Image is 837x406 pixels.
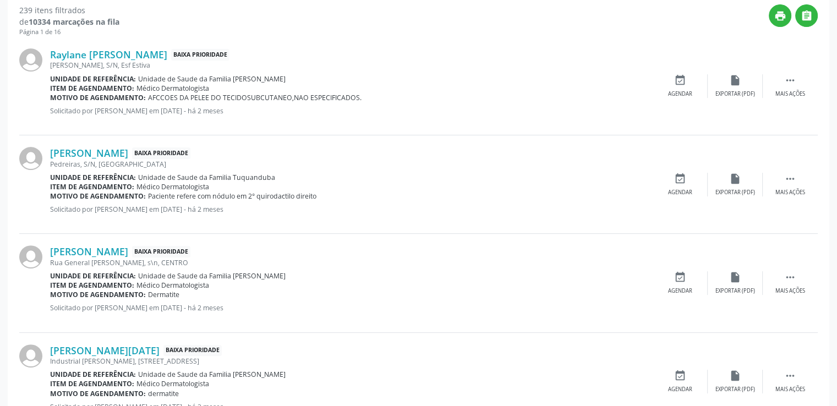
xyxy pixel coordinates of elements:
span: AFCCOES DA PELEE DO TECIDOSUBCUTANEO,NAO ESPECIFICADOS. [148,93,362,102]
b: Motivo de agendamento: [50,389,146,398]
span: Médico Dermatologista [136,379,209,388]
span: Médico Dermatologista [136,84,209,93]
b: Unidade de referência: [50,74,136,84]
button: print [769,4,791,27]
span: Unidade de Saude da Familia [PERSON_NAME] [138,74,286,84]
span: Baixa Prioridade [163,345,222,356]
b: Motivo de agendamento: [50,290,146,299]
i: event_available [674,74,686,86]
span: dermatite [148,389,179,398]
div: Industrial [PERSON_NAME], [STREET_ADDRESS] [50,356,653,366]
p: Solicitado por [PERSON_NAME] em [DATE] - há 2 meses [50,106,653,116]
img: img [19,147,42,170]
b: Item de agendamento: [50,379,134,388]
span: Baixa Prioridade [171,49,229,61]
button:  [795,4,818,27]
span: Baixa Prioridade [132,246,190,257]
div: Exportar (PDF) [715,386,755,393]
i: event_available [674,271,686,283]
b: Unidade de referência: [50,173,136,182]
b: Item de agendamento: [50,182,134,191]
i:  [784,173,796,185]
i: event_available [674,370,686,382]
b: Item de agendamento: [50,84,134,93]
p: Solicitado por [PERSON_NAME] em [DATE] - há 2 meses [50,205,653,214]
img: img [19,245,42,268]
a: Raylane [PERSON_NAME] [50,48,167,61]
span: Dermatite [148,290,179,299]
p: Solicitado por [PERSON_NAME] em [DATE] - há 2 meses [50,303,653,312]
span: Médico Dermatologista [136,182,209,191]
div: Exportar (PDF) [715,189,755,196]
a: [PERSON_NAME] [50,245,128,257]
b: Unidade de referência: [50,370,136,379]
i: insert_drive_file [729,271,741,283]
b: Motivo de agendamento: [50,93,146,102]
span: Médico Dermatologista [136,281,209,290]
b: Motivo de agendamento: [50,191,146,201]
div: 239 itens filtrados [19,4,119,16]
div: de [19,16,119,28]
div: Mais ações [775,386,805,393]
div: Agendar [668,90,692,98]
i:  [784,74,796,86]
a: [PERSON_NAME][DATE] [50,344,160,356]
div: Agendar [668,189,692,196]
i:  [784,370,796,382]
i: insert_drive_file [729,370,741,382]
i: insert_drive_file [729,173,741,185]
span: Unidade de Saude da Familia [PERSON_NAME] [138,271,286,281]
i:  [784,271,796,283]
span: Paciente refere com nódulo em 2° quirodactilo direito [148,191,316,201]
span: Unidade de Saude da Familia [PERSON_NAME] [138,370,286,379]
div: Agendar [668,287,692,295]
b: Item de agendamento: [50,281,134,290]
div: Exportar (PDF) [715,90,755,98]
div: Rua General [PERSON_NAME], s\n, CENTRO [50,258,653,267]
a: [PERSON_NAME] [50,147,128,159]
div: Agendar [668,386,692,393]
div: Pedreiras, S/N, [GEOGRAPHIC_DATA] [50,160,653,169]
div: Mais ações [775,189,805,196]
div: [PERSON_NAME], S/N, Esf Estiva [50,61,653,70]
span: Unidade de Saude da Familia Tuquanduba [138,173,275,182]
i:  [801,10,813,22]
div: Página 1 de 16 [19,28,119,37]
div: Mais ações [775,287,805,295]
span: Baixa Prioridade [132,147,190,159]
div: Mais ações [775,90,805,98]
b: Unidade de referência: [50,271,136,281]
img: img [19,48,42,72]
i: insert_drive_file [729,74,741,86]
i: print [774,10,786,22]
strong: 10334 marcações na fila [29,17,119,27]
i: event_available [674,173,686,185]
div: Exportar (PDF) [715,287,755,295]
img: img [19,344,42,367]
